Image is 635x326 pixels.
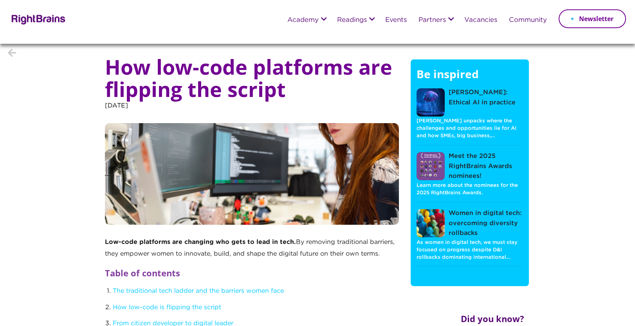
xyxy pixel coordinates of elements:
a: [PERSON_NAME]: Ethical AI in practice [417,88,523,117]
strong: Low-code platforms are changing who gets to lead in tech. [105,239,296,245]
a: Community [509,17,547,24]
a: Vacancies [464,17,497,24]
a: Partners [419,17,446,24]
a: Women in digital tech: overcoming diversity rollbacks [417,208,523,238]
p: By removing traditional barriers, they empower women to innovate, build, and shape the digital fu... [105,236,399,266]
span: Table of contents [105,267,180,279]
p: Learn more about the nominees for the 2025 RightBrains Awards. [417,181,523,197]
h1: How low-code platforms are flipping the script [105,56,399,100]
img: Rightbrains [9,13,66,25]
a: Academy [287,17,319,24]
a: How low-code is flipping the script [113,305,221,310]
h5: Be inspired [417,67,523,88]
a: Events [385,17,407,24]
p: [DATE] [105,100,399,123]
a: Readings [337,17,367,24]
a: The traditional tech ladder and the barriers women face [113,288,284,294]
p: [PERSON_NAME] unpacks where the challenges and opportunities lie for AI and how SMEs, big business,… [417,117,523,140]
a: Meet the 2025 RightBrains Awards nominees! [417,151,523,181]
a: Newsletter [559,9,626,28]
p: As women in digital tech, we must stay focused on progress despite D&I rollbacks dominating inter... [417,238,523,262]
